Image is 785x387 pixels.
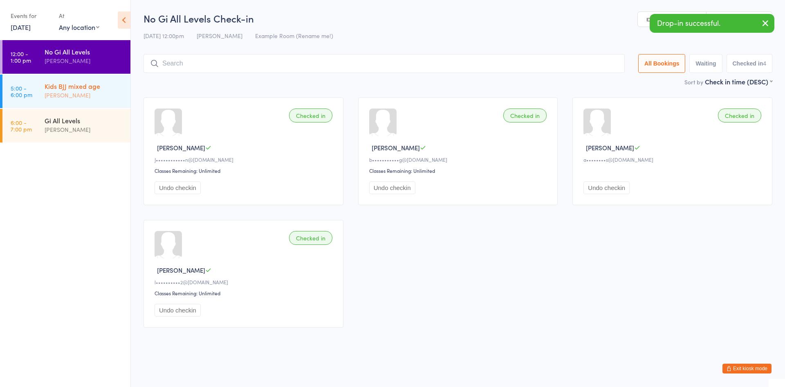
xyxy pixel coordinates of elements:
[45,116,123,125] div: Gi All Levels
[45,56,123,66] div: [PERSON_NAME]
[11,50,31,63] time: 12:00 - 1:00 pm
[155,181,201,194] button: Undo checkin
[583,156,764,163] div: a••••••••s@[DOMAIN_NAME]
[369,181,415,194] button: Undo checkin
[705,77,772,86] div: Check in time (DESC)
[11,85,32,98] time: 5:00 - 6:00 pm
[45,47,123,56] div: No Gi All Levels
[157,143,205,152] span: [PERSON_NAME]
[2,75,130,108] a: 5:00 -6:00 pmKids BJJ mixed age[PERSON_NAME]
[727,54,773,73] button: Checked in4
[155,156,335,163] div: J••••••••••••n@[DOMAIN_NAME]
[255,32,333,40] span: Example Room (Rename me!)
[144,11,772,25] h2: No Gi All Levels Check-in
[157,266,205,274] span: [PERSON_NAME]
[155,290,335,296] div: Classes Remaining: Unlimited
[144,54,625,73] input: Search
[11,23,31,32] a: [DATE]
[59,23,99,32] div: Any location
[372,143,420,152] span: [PERSON_NAME]
[45,81,123,91] div: Kids BJJ mixed age
[586,143,634,152] span: [PERSON_NAME]
[369,167,549,174] div: Classes Remaining: Unlimited
[2,40,130,74] a: 12:00 -1:00 pmNo Gi All Levels[PERSON_NAME]
[718,109,761,122] div: Checked in
[289,231,332,245] div: Checked in
[155,167,335,174] div: Classes Remaining: Unlimited
[684,78,703,86] label: Sort by
[45,125,123,134] div: [PERSON_NAME]
[369,156,549,163] div: b•••••••••••g@[DOMAIN_NAME]
[689,54,722,73] button: Waiting
[11,9,51,23] div: Events for
[155,304,201,317] button: Undo checkin
[45,91,123,100] div: [PERSON_NAME]
[144,32,184,40] span: [DATE] 12:00pm
[722,364,772,373] button: Exit kiosk mode
[763,60,766,67] div: 4
[2,109,130,143] a: 6:00 -7:00 pmGi All Levels[PERSON_NAME]
[638,54,686,73] button: All Bookings
[650,14,774,33] div: Drop-in successful.
[59,9,99,23] div: At
[503,109,547,122] div: Checked in
[11,119,32,132] time: 6:00 - 7:00 pm
[289,109,332,122] div: Checked in
[197,32,242,40] span: [PERSON_NAME]
[583,181,630,194] button: Undo checkin
[155,278,335,285] div: l••••••••••2@[DOMAIN_NAME]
